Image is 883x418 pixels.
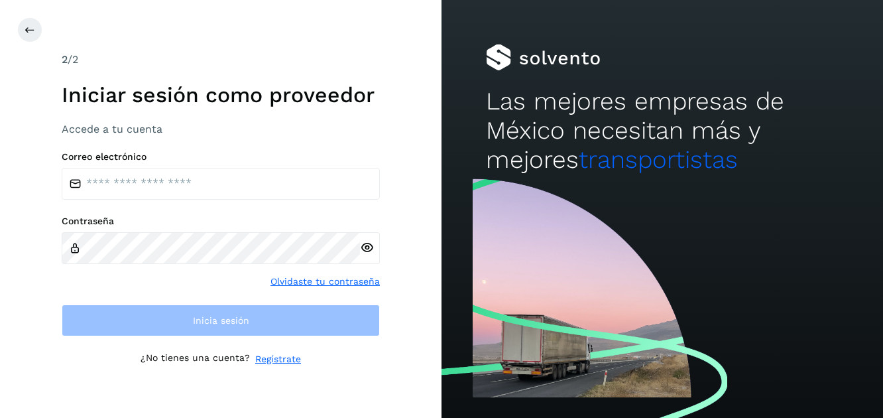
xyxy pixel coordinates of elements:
span: transportistas [579,145,738,174]
a: Olvidaste tu contraseña [270,275,380,289]
h2: Las mejores empresas de México necesitan más y mejores [486,87,839,175]
label: Contraseña [62,216,380,227]
a: Regístrate [255,352,301,366]
div: /2 [62,52,380,68]
span: 2 [62,53,68,66]
p: ¿No tienes una cuenta? [141,352,250,366]
label: Correo electrónico [62,151,380,163]
h1: Iniciar sesión como proveedor [62,82,380,107]
h3: Accede a tu cuenta [62,123,380,135]
span: Inicia sesión [193,316,249,325]
button: Inicia sesión [62,305,380,336]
